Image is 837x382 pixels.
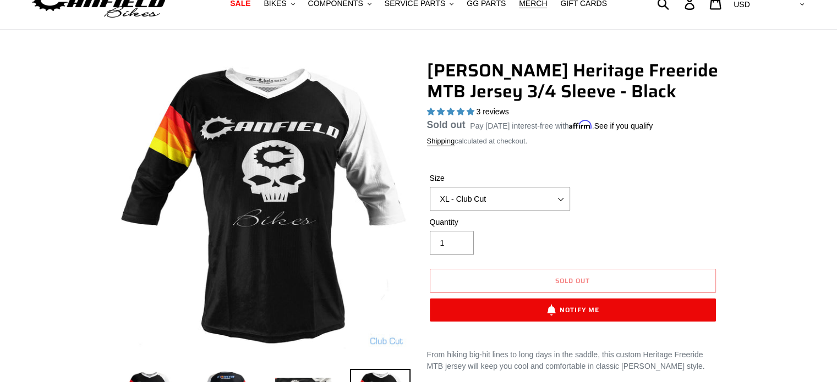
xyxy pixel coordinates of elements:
div: calculated at checkout. [427,136,719,147]
span: 3 reviews [476,107,508,116]
div: From hiking big-hit lines to long days in the saddle, this custom Heritage Freeride MTB jersey wi... [427,349,719,372]
button: Notify Me [430,298,716,322]
a: Shipping [427,137,455,146]
label: Quantity [430,217,570,228]
span: 5.00 stars [427,107,477,116]
a: See if you qualify - Learn more about Affirm Financing (opens in modal) [594,121,653,130]
span: Sold out [427,119,466,130]
label: Size [430,173,570,184]
span: Sold out [555,275,590,286]
h1: [PERSON_NAME] Heritage Freeride MTB Jersey 3/4 Sleeve - Black [427,60,719,102]
button: Sold out [430,269,716,293]
p: Pay [DATE] interest-free with . [470,118,653,132]
span: Affirm [569,120,592,129]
